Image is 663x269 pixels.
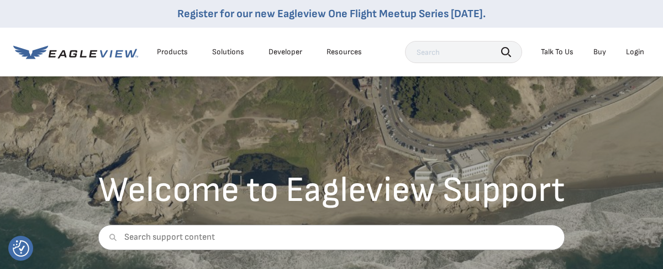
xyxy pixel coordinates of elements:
[405,41,522,63] input: Search
[157,47,188,57] div: Products
[98,173,565,208] h2: Welcome to Eagleview Support
[269,47,302,57] a: Developer
[541,47,573,57] div: Talk To Us
[13,240,29,257] button: Consent Preferences
[593,47,606,57] a: Buy
[13,240,29,257] img: Revisit consent button
[626,47,644,57] div: Login
[212,47,244,57] div: Solutions
[98,225,565,250] input: Search support content
[177,7,486,20] a: Register for our new Eagleview One Flight Meetup Series [DATE].
[327,47,362,57] div: Resources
